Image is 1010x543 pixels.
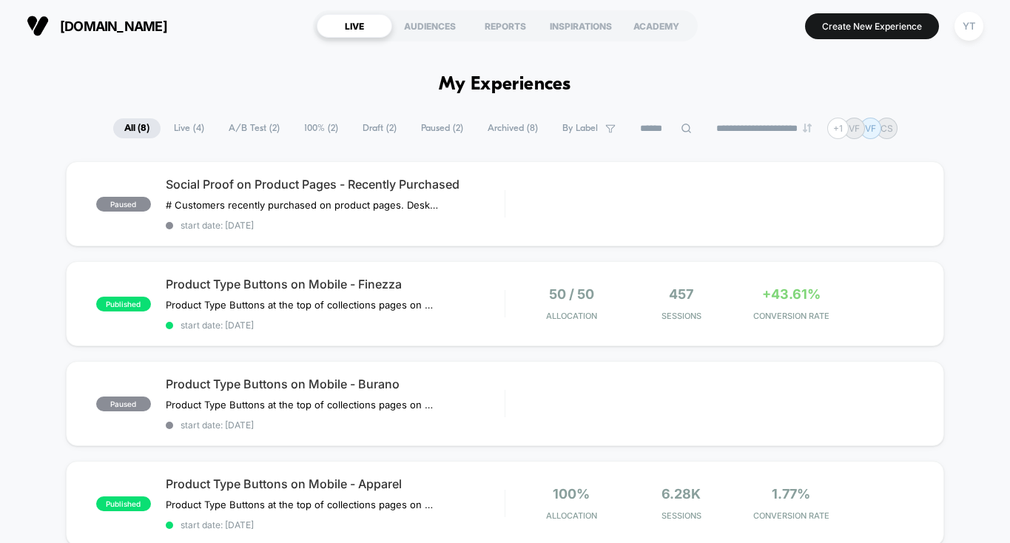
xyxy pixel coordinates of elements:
span: A/B Test ( 2 ) [218,118,291,138]
span: published [96,297,151,311]
span: Product Type Buttons on Mobile - Finezza [166,277,505,291]
span: CONVERSION RATE [740,510,842,521]
span: 6.28k [661,486,701,502]
span: Product Type Buttons on Mobile - Apparel [166,476,505,491]
span: 100% ( 2 ) [293,118,349,138]
span: paused [96,397,151,411]
p: VF [865,123,876,134]
button: [DOMAIN_NAME] [22,14,172,38]
div: + 1 [827,118,849,139]
span: Social Proof on Product Pages - Recently Purchased [166,177,505,192]
div: INSPIRATIONS [543,14,619,38]
span: All ( 8 ) [113,118,161,138]
div: ACADEMY [619,14,694,38]
span: Allocation [546,311,597,321]
span: Sessions [630,311,733,321]
span: [DOMAIN_NAME] [60,18,167,34]
h1: My Experiences [439,74,571,95]
span: 50 / 50 [549,286,594,302]
span: paused [96,197,151,212]
span: 1.77% [772,486,810,502]
span: # Customers recently purchased on product pages. Desktop and mobile [166,199,440,211]
p: VF [849,123,860,134]
span: Product Type Buttons at the top of collections pages on Mobile.Collections/home-table [166,499,440,510]
span: start date: [DATE] [166,220,505,231]
span: Paused ( 2 ) [410,118,474,138]
span: published [96,496,151,511]
div: REPORTS [468,14,543,38]
span: Draft ( 2 ) [351,118,408,138]
span: start date: [DATE] [166,320,505,331]
span: +43.61% [762,286,821,302]
img: Visually logo [27,15,49,37]
span: 100% [553,486,590,502]
span: Allocation [546,510,597,521]
span: Sessions [630,510,733,521]
div: YT [955,12,983,41]
img: end [803,124,812,132]
span: 457 [669,286,693,302]
div: LIVE [317,14,392,38]
span: start date: [DATE] [166,519,505,530]
p: CS [881,123,893,134]
span: start date: [DATE] [166,419,505,431]
div: AUDIENCES [392,14,468,38]
button: Create New Experience [805,13,939,39]
span: CONVERSION RATE [740,311,842,321]
span: Archived ( 8 ) [477,118,549,138]
span: Live ( 4 ) [163,118,215,138]
span: Product Type Buttons at the top of collections pages on Mobile.Collections/home-table [166,399,440,411]
span: Product Type Buttons at the top of collections pages on Mobile.Collections/home-table [166,299,440,311]
button: YT [950,11,988,41]
span: By Label [562,123,598,134]
span: Product Type Buttons on Mobile - Burano [166,377,505,391]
